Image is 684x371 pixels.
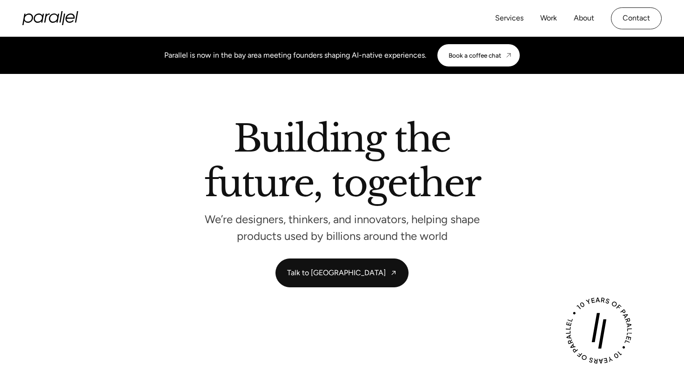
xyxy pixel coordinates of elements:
[204,120,480,205] h2: Building the future, together
[505,52,512,59] img: CTA arrow image
[611,7,662,29] a: Contact
[202,215,482,240] p: We’re designers, thinkers, and innovators, helping shape products used by billions around the world
[22,11,78,25] a: home
[540,12,557,25] a: Work
[495,12,523,25] a: Services
[437,44,520,66] a: Book a coffee chat
[164,50,426,61] div: Parallel is now in the bay area meeting founders shaping AI-native experiences.
[449,52,501,59] div: Book a coffee chat
[574,12,594,25] a: About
